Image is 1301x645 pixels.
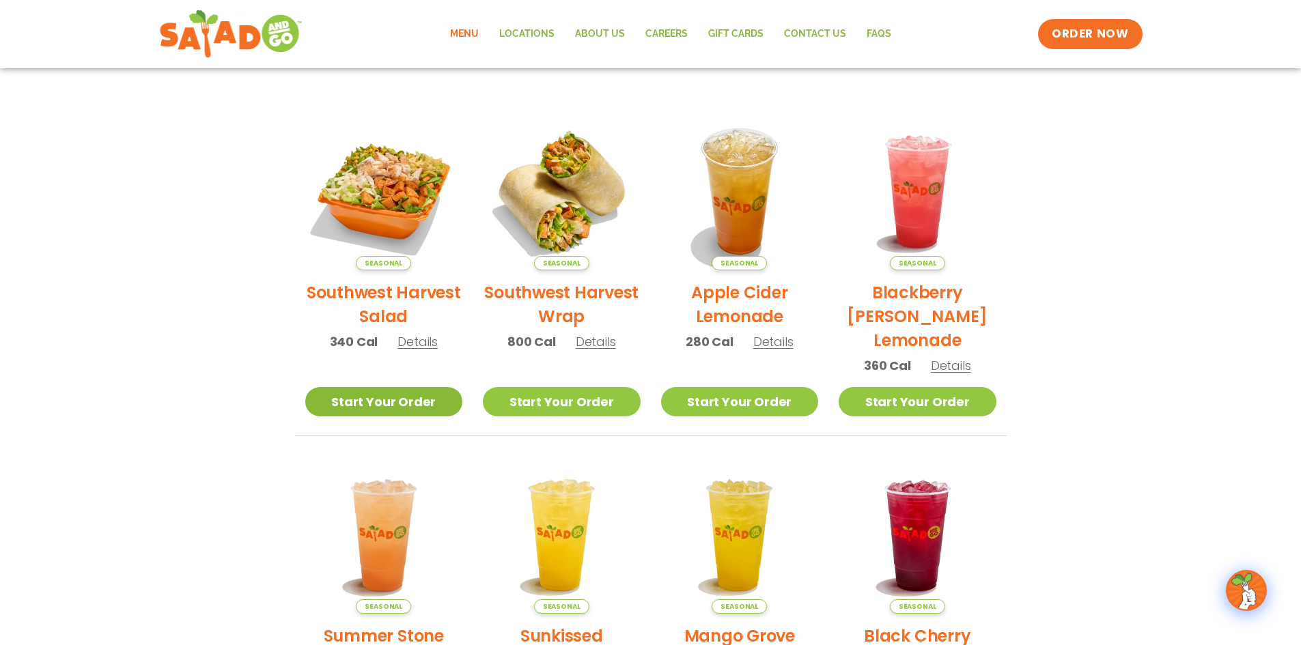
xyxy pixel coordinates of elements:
a: Start Your Order [305,387,463,416]
h2: Southwest Harvest Salad [305,281,463,328]
span: Details [753,333,794,350]
span: Seasonal [712,256,767,270]
span: Seasonal [534,599,589,614]
img: Product photo for Sunkissed Yuzu Lemonade [483,457,641,614]
span: 340 Cal [330,332,378,351]
span: Details [931,357,971,374]
a: ORDER NOW [1038,19,1142,49]
span: Seasonal [712,599,767,614]
a: Locations [489,18,565,50]
span: ORDER NOW [1052,26,1128,42]
img: Product photo for Summer Stone Fruit Lemonade [305,457,463,614]
h2: Southwest Harvest Wrap [483,281,641,328]
h2: Blackberry [PERSON_NAME] Lemonade [839,281,996,352]
span: 360 Cal [864,356,911,375]
a: Start Your Order [483,387,641,416]
span: Seasonal [890,256,945,270]
span: Seasonal [534,256,589,270]
a: GIFT CARDS [698,18,774,50]
h2: Apple Cider Lemonade [661,281,819,328]
img: Product photo for Apple Cider Lemonade [661,113,819,270]
span: 800 Cal [507,332,556,351]
a: Start Your Order [839,387,996,416]
img: new-SAG-logo-768×292 [159,7,303,61]
nav: Menu [440,18,901,50]
img: Product photo for Southwest Harvest Salad [305,113,463,270]
span: Seasonal [356,599,411,614]
a: About Us [565,18,635,50]
a: Menu [440,18,489,50]
img: Product photo for Southwest Harvest Wrap [483,113,641,270]
span: Details [576,333,616,350]
a: FAQs [856,18,901,50]
span: 280 Cal [686,332,733,351]
a: Start Your Order [661,387,819,416]
a: Careers [635,18,698,50]
span: Seasonal [890,599,945,614]
img: Product photo for Black Cherry Orchard Lemonade [839,457,996,614]
img: Product photo for Mango Grove Lemonade [661,457,819,614]
a: Contact Us [774,18,856,50]
img: Product photo for Blackberry Bramble Lemonade [839,113,996,270]
img: wpChatIcon [1227,571,1265,610]
span: Seasonal [356,256,411,270]
span: Details [397,333,438,350]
